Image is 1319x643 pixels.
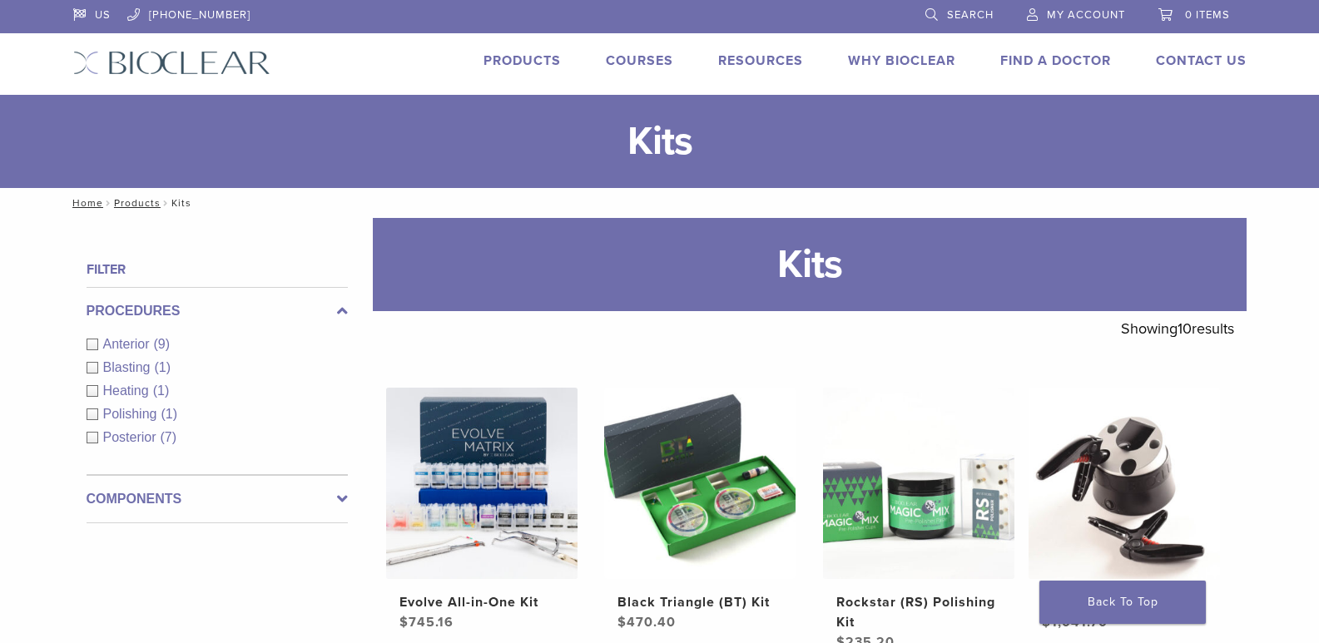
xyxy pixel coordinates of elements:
bdi: 470.40 [617,614,676,631]
label: Procedures [87,301,348,321]
a: Find A Doctor [1000,52,1111,69]
img: Rockstar (RS) Polishing Kit [823,388,1014,579]
span: 10 [1178,319,1192,338]
span: (1) [154,360,171,374]
bdi: 745.16 [399,614,454,631]
a: Black Triangle (BT) KitBlack Triangle (BT) Kit $470.40 [603,388,797,632]
a: Contact Us [1156,52,1247,69]
span: $ [399,614,409,631]
span: / [161,199,171,207]
span: Anterior [103,337,154,351]
span: 0 items [1185,8,1230,22]
img: Bioclear [73,51,270,75]
span: Search [947,8,994,22]
span: Blasting [103,360,155,374]
nav: Kits [61,188,1259,218]
a: Back To Top [1039,581,1206,624]
p: Showing results [1121,311,1234,346]
label: Components [87,489,348,509]
span: (1) [153,383,170,398]
h1: Kits [373,218,1247,311]
span: Polishing [103,407,161,421]
a: Evolve All-in-One KitEvolve All-in-One Kit $745.16 [385,388,579,632]
img: Black Triangle (BT) Kit [604,388,796,579]
span: (9) [154,337,171,351]
span: My Account [1047,8,1125,22]
h2: Rockstar (RS) Polishing Kit [836,592,1001,632]
a: Courses [606,52,673,69]
span: $ [617,614,627,631]
a: Resources [718,52,803,69]
img: Evolve All-in-One Kit [386,388,578,579]
span: / [103,199,114,207]
h2: Evolve All-in-One Kit [399,592,564,612]
h4: Filter [87,260,348,279]
span: (7) [161,430,177,444]
a: Products [483,52,561,69]
span: (1) [161,407,177,421]
a: Products [114,197,161,209]
h2: Black Triangle (BT) Kit [617,592,782,612]
a: Why Bioclear [848,52,955,69]
a: Home [67,197,103,209]
img: HeatSync Kit [1029,388,1220,579]
span: Heating [103,383,153,398]
span: Posterior [103,430,161,444]
a: HeatSync KitHeatSync Kit $1,041.70 [1028,388,1222,632]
